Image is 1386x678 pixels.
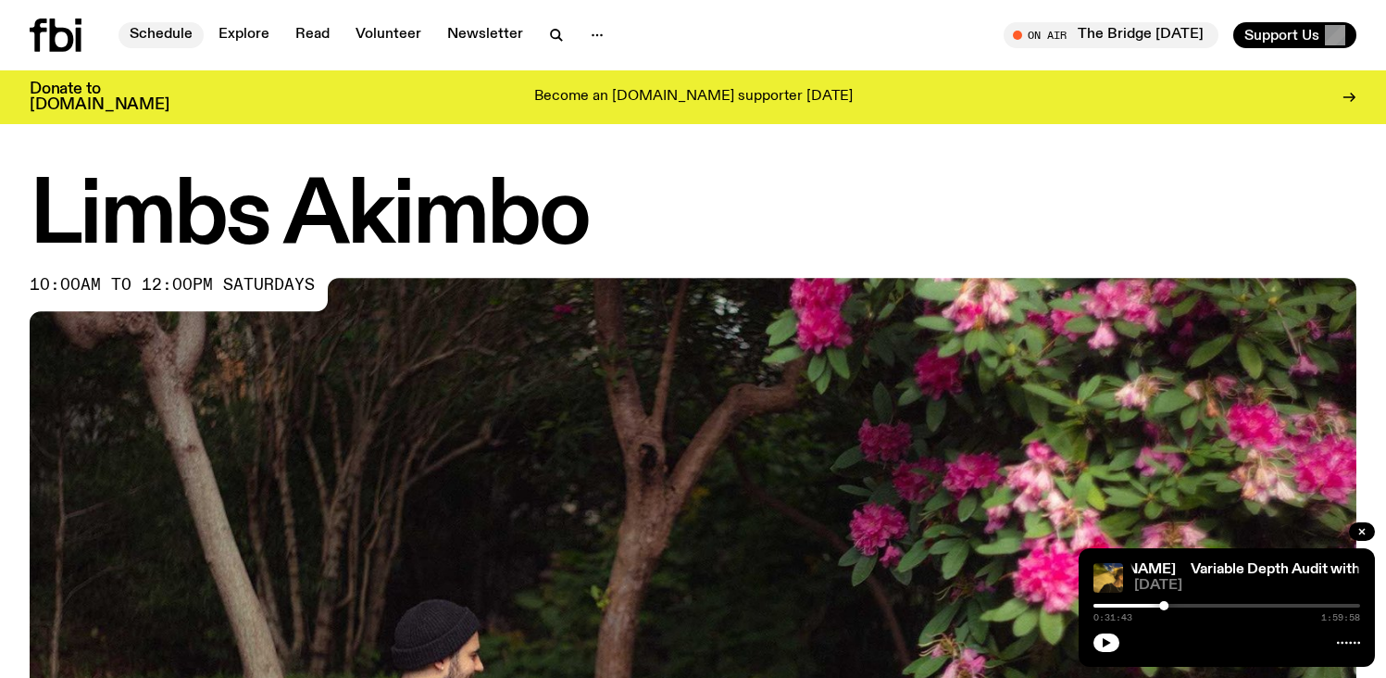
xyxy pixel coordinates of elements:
h3: Donate to [DOMAIN_NAME] [30,82,169,113]
a: Read [284,22,341,48]
span: [DATE] [1134,579,1360,593]
a: Volunteer [344,22,432,48]
span: 1:59:58 [1321,613,1360,622]
a: Explore [207,22,281,48]
h1: Limbs Akimbo [30,176,1356,259]
a: Newsletter [436,22,534,48]
button: Support Us [1233,22,1356,48]
a: Schedule [119,22,204,48]
span: Support Us [1244,27,1319,44]
p: Become an [DOMAIN_NAME] supporter [DATE] [534,89,853,106]
button: On AirThe Bridge [DATE] [1004,22,1218,48]
span: 0:31:43 [1093,613,1132,622]
a: Variable Depth Audit with [PERSON_NAME] [880,562,1176,577]
span: 10:00am to 12:00pm saturdays [30,278,315,293]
